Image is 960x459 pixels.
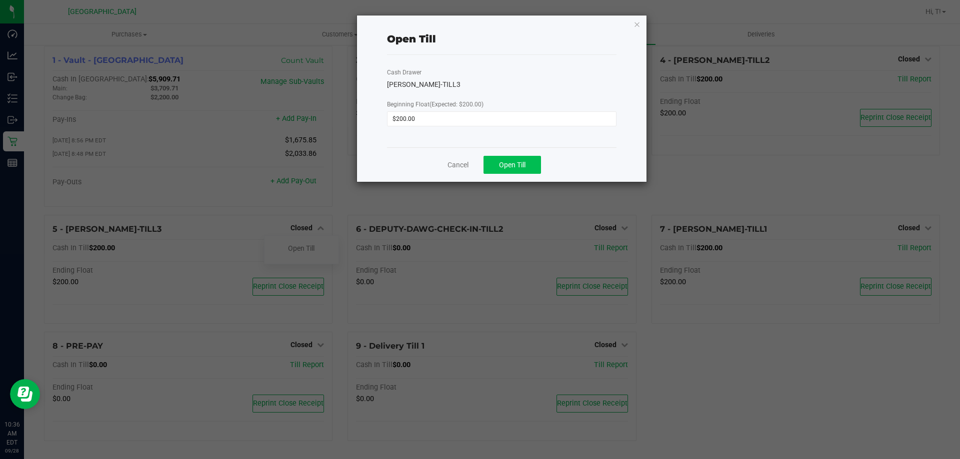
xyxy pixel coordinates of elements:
div: [PERSON_NAME]-TILL3 [387,79,616,90]
label: Cash Drawer [387,68,421,77]
div: Open Till [387,31,436,46]
span: Beginning Float [387,101,483,108]
iframe: Resource center [10,379,40,409]
button: Open Till [483,156,541,174]
span: (Expected: $200.00) [429,101,483,108]
a: Cancel [447,160,468,170]
span: Open Till [499,161,525,169]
